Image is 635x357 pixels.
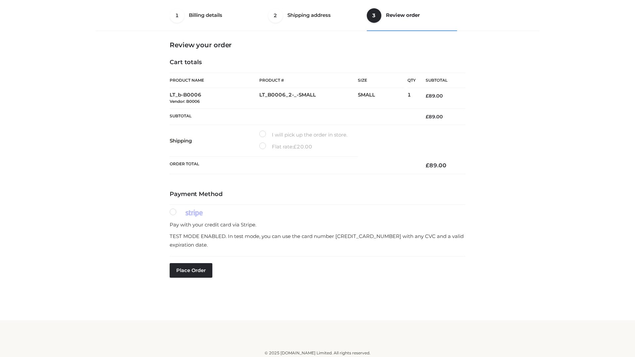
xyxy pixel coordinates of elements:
label: I will pick up the order in store. [259,131,347,139]
h3: Review your order [170,41,465,49]
th: Product Name [170,73,259,88]
span: £ [426,162,429,169]
p: Pay with your credit card via Stripe. [170,220,465,229]
td: LT_B0006_2-_-SMALL [259,88,358,109]
td: 1 [407,88,416,109]
p: TEST MODE ENABLED. In test mode, you can use the card number [CREDIT_CARD_NUMBER] with any CVC an... [170,232,465,249]
span: £ [426,93,429,99]
bdi: 89.00 [426,162,446,169]
h4: Payment Method [170,191,465,198]
small: Vendor: B0006 [170,99,200,104]
label: Flat rate: [259,142,312,151]
span: £ [426,114,429,120]
th: Subtotal [170,108,416,125]
td: SMALL [358,88,407,109]
bdi: 89.00 [426,114,443,120]
th: Product # [259,73,358,88]
th: Size [358,73,404,88]
span: £ [293,143,297,150]
button: Place order [170,263,212,278]
h4: Cart totals [170,59,465,66]
th: Order Total [170,157,416,174]
div: © 2025 [DOMAIN_NAME] Limited. All rights reserved. [98,350,537,356]
bdi: 20.00 [293,143,312,150]
bdi: 89.00 [426,93,443,99]
td: LT_b-B0006 [170,88,259,109]
th: Subtotal [416,73,465,88]
th: Qty [407,73,416,88]
th: Shipping [170,125,259,157]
